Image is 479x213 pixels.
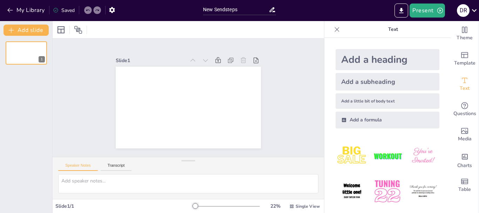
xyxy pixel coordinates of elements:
img: 6.jpeg [407,175,439,208]
span: Charts [457,162,472,169]
button: d r [457,4,470,18]
input: Insert title [203,5,269,15]
button: My Library [5,5,48,16]
span: Media [458,135,472,143]
div: 1 [6,41,47,65]
div: Add text boxes [451,72,479,97]
div: Add a subheading [336,73,439,91]
span: Questions [453,110,476,118]
img: 3.jpeg [407,140,439,172]
span: Theme [457,34,473,42]
div: Slide 1 / 1 [55,203,193,209]
button: Add slide [4,25,49,36]
img: 4.jpeg [336,175,368,208]
button: Speaker Notes [58,163,98,171]
span: Template [454,59,475,67]
span: Position [74,26,82,34]
p: Text [343,21,444,38]
div: Layout [55,24,67,35]
div: Get real-time input from your audience [451,97,479,122]
div: Add a table [451,173,479,198]
div: d r [457,4,470,17]
div: Add a heading [336,49,439,70]
div: Add charts and graphs [451,147,479,173]
button: Transcript [101,163,132,171]
button: Present [410,4,445,18]
img: 5.jpeg [371,175,404,208]
div: Add images, graphics, shapes or video [451,122,479,147]
div: 22 % [267,203,284,209]
div: Slide 1 [116,57,185,64]
div: Saved [53,7,75,14]
button: Export to PowerPoint [394,4,408,18]
span: Single View [296,204,320,209]
div: Add ready made slides [451,46,479,72]
img: 2.jpeg [371,140,404,172]
img: 1.jpeg [336,140,368,172]
div: Add a little bit of body text [336,93,439,109]
div: Change the overall theme [451,21,479,46]
span: Text [460,85,470,92]
span: Table [458,186,471,193]
div: Add a formula [336,112,439,128]
div: 1 [39,56,45,62]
